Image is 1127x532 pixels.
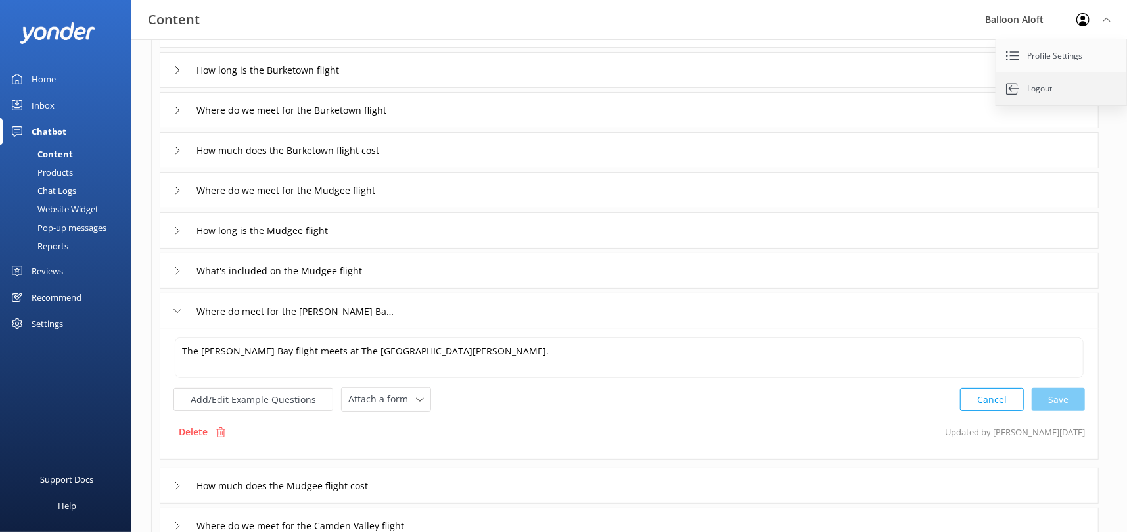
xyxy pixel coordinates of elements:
a: Products [8,163,131,181]
textarea: The [PERSON_NAME] Bay flight meets at The [GEOGRAPHIC_DATA][PERSON_NAME]. [175,337,1084,378]
div: Recommend [32,284,81,310]
a: Website Widget [8,200,131,218]
div: Chatbot [32,118,66,145]
button: Add/Edit Example Questions [173,388,333,411]
h3: Content [148,9,200,30]
span: Attach a form [348,392,416,406]
div: Support Docs [41,466,94,493]
div: Website Widget [8,200,99,218]
p: Delete [179,425,208,439]
div: Settings [32,310,63,337]
button: Cancel [960,388,1024,411]
div: Home [32,66,56,92]
a: Pop-up messages [8,218,131,237]
div: Products [8,163,73,181]
div: Reviews [32,258,63,284]
div: Chat Logs [8,181,76,200]
a: Content [8,145,131,163]
div: Reports [8,237,68,255]
a: Chat Logs [8,181,131,200]
div: Pop-up messages [8,218,106,237]
div: Inbox [32,92,55,118]
a: Reports [8,237,131,255]
p: Updated by [PERSON_NAME] [DATE] [945,420,1085,445]
img: yonder-white-logo.png [20,22,95,44]
div: Help [58,493,76,519]
div: Content [8,145,73,163]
